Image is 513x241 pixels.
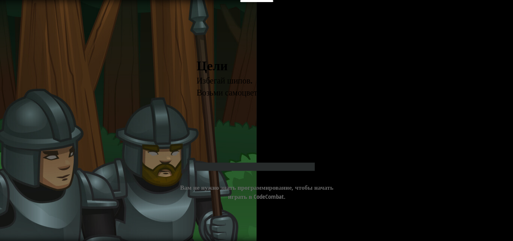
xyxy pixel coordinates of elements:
[186,87,314,99] li: Возьми самоцвет.
[186,75,314,87] li: Избегай шипов.
[180,183,333,200] font: Вам не нужно знать программирование, чтобы начать играть в CodeCombat.
[197,56,228,74] font: Цели
[197,87,259,98] font: Возьми самоцвет.
[197,75,252,86] font: Избегай шипов.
